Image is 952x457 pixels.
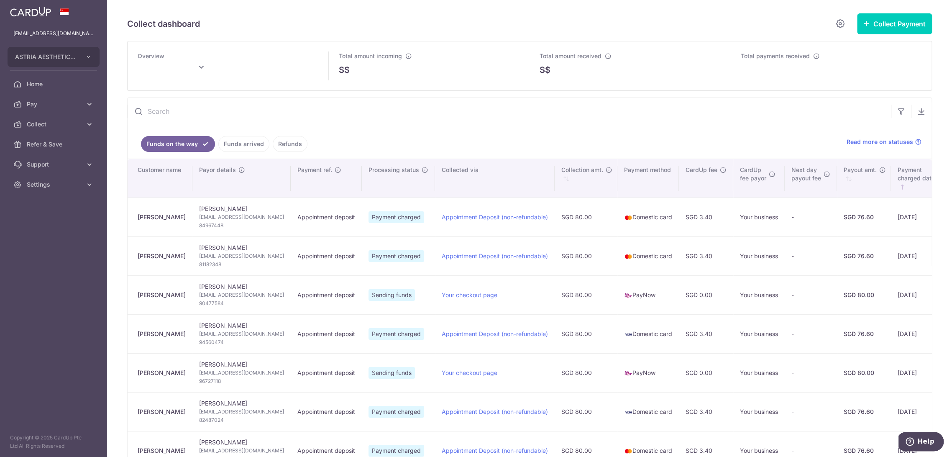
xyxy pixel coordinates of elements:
div: [PERSON_NAME] [138,447,186,455]
span: [EMAIL_ADDRESS][DOMAIN_NAME] [199,330,284,338]
td: Your business [733,353,785,392]
span: Read more on statuses [847,138,913,146]
iframe: Opens a widget where you can find more information [898,432,944,453]
div: [PERSON_NAME] [138,291,186,299]
th: Collected via [435,159,555,198]
td: - [785,392,837,431]
td: SGD 80.00 [555,275,617,314]
span: [EMAIL_ADDRESS][DOMAIN_NAME] [199,291,284,299]
span: Refer & Save [27,140,82,149]
td: - [785,353,837,392]
td: SGD 0.00 [679,353,733,392]
span: Home [27,80,82,88]
td: Appointment deposit [291,392,362,431]
a: Appointment Deposit (non-refundable) [442,330,548,337]
span: Processing status [369,166,419,174]
td: SGD 3.40 [679,314,733,353]
td: SGD 80.00 [555,236,617,275]
div: SGD 76.60 [844,213,884,221]
span: Payment ref. [297,166,332,174]
td: SGD 0.00 [679,275,733,314]
td: SGD 80.00 [555,353,617,392]
button: Collect Payment [857,13,932,34]
th: Processing status [362,159,435,198]
span: Help [19,6,36,13]
td: Your business [733,198,785,236]
span: Collect [27,120,82,128]
td: [DATE] [891,198,949,236]
th: Paymentcharged date : activate to sort column ascending [891,159,949,198]
img: paynow-md-4fe65508ce96feda548756c5ee0e473c78d4820b8ea51387c6e4ad89e58a5e61.png [624,369,632,377]
td: [DATE] [891,275,949,314]
p: [EMAIL_ADDRESS][DOMAIN_NAME] [13,29,94,38]
span: Payment charged date [898,166,935,182]
span: Total payments received [741,52,810,59]
div: SGD 80.00 [844,291,884,299]
img: mastercard-sm-87a3fd1e0bddd137fecb07648320f44c262e2538e7db6024463105ddbc961eb2.png [624,447,632,455]
img: visa-sm-192604c4577d2d35970c8ed26b86981c2741ebd56154ab54ad91a526f0f24972.png [624,330,632,339]
td: Your business [733,392,785,431]
img: visa-sm-192604c4577d2d35970c8ed26b86981c2741ebd56154ab54ad91a526f0f24972.png [624,408,632,416]
span: Payment charged [369,328,424,340]
td: SGD 80.00 [555,392,617,431]
td: Appointment deposit [291,314,362,353]
span: 96727118 [199,377,284,385]
td: [DATE] [891,353,949,392]
td: - [785,236,837,275]
h5: Collect dashboard [127,17,200,31]
td: Appointment deposit [291,275,362,314]
a: Appointment Deposit (non-refundable) [442,213,548,221]
img: CardUp [10,7,51,17]
img: paynow-md-4fe65508ce96feda548756c5ee0e473c78d4820b8ea51387c6e4ad89e58a5e61.png [624,291,632,300]
span: [EMAIL_ADDRESS][DOMAIN_NAME] [199,252,284,260]
span: [EMAIL_ADDRESS][DOMAIN_NAME] [199,408,284,416]
div: [PERSON_NAME] [138,252,186,260]
td: PayNow [617,353,679,392]
td: Your business [733,314,785,353]
td: - [785,275,837,314]
span: Total amount received [540,52,601,59]
span: Payout amt. [844,166,877,174]
td: Your business [733,236,785,275]
span: CardUp fee payor [740,166,766,182]
div: [PERSON_NAME] [138,213,186,221]
a: Funds on the way [141,136,215,152]
th: Payor details [192,159,291,198]
div: [PERSON_NAME] [138,330,186,338]
div: SGD 76.60 [844,447,884,455]
span: [EMAIL_ADDRESS][DOMAIN_NAME] [199,369,284,377]
a: Read more on statuses [847,138,921,146]
td: [DATE] [891,236,949,275]
span: 82487024 [199,416,284,424]
div: SGD 76.60 [844,330,884,338]
span: 90477584 [199,299,284,308]
th: CardUpfee payor [733,159,785,198]
a: Refunds [273,136,307,152]
button: ASTRIA AESTHETICS PTE. LTD. [8,47,100,67]
span: Payment charged [369,406,424,418]
td: SGD 80.00 [555,198,617,236]
th: Payment method [617,159,679,198]
input: Search [128,98,891,125]
span: 81182348 [199,260,284,269]
a: Appointment Deposit (non-refundable) [442,252,548,259]
td: - [785,314,837,353]
span: Payment charged [369,445,424,457]
td: Your business [733,275,785,314]
span: CardUp fee [686,166,717,174]
span: Pay [27,100,82,108]
td: SGD 3.40 [679,198,733,236]
th: Customer name [128,159,192,198]
td: [PERSON_NAME] [192,198,291,236]
a: Funds arrived [218,136,269,152]
td: Appointment deposit [291,353,362,392]
span: Collection amt. [561,166,603,174]
span: Next day payout fee [791,166,821,182]
td: PayNow [617,275,679,314]
span: Settings [27,180,82,189]
div: SGD 76.60 [844,408,884,416]
th: Next daypayout fee [785,159,837,198]
td: [DATE] [891,314,949,353]
td: Domestic card [617,198,679,236]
